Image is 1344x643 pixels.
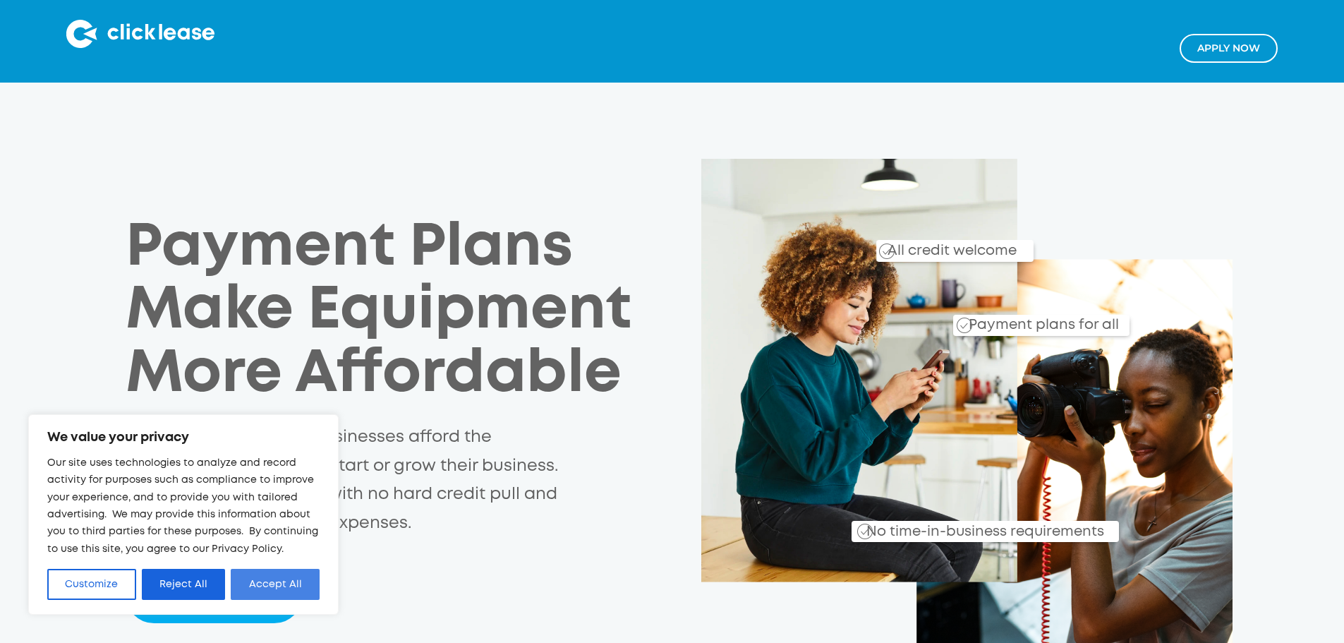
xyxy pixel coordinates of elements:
[231,569,320,600] button: Accept All
[47,459,318,553] span: Our site uses technologies to analyze and record activity for purposes such as compliance to impr...
[879,244,895,259] img: Checkmark_callout
[28,414,339,615] div: We value your privacy
[66,20,214,48] img: Clicklease logo
[126,423,567,538] p: Clicklease helps small businesses afford the equipment they need to start or grow their business....
[857,524,873,539] img: Checkmark_callout
[832,232,1033,262] div: All credit welcome
[963,307,1119,336] div: Payment plans for all
[785,507,1119,542] div: No time-in-business requirements
[957,318,972,333] img: Checkmark_callout
[142,569,226,600] button: Reject All
[47,429,320,446] p: We value your privacy
[47,569,136,600] button: Customize
[126,217,660,407] h1: Payment Plans Make Equipment More Affordable
[1180,34,1278,63] a: Apply NOw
